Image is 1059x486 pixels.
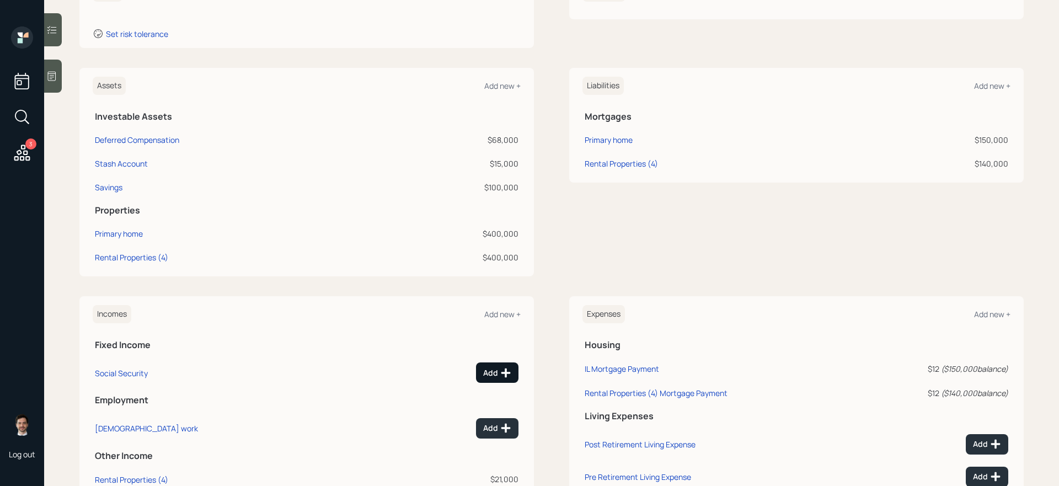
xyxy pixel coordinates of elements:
div: Set risk tolerance [106,29,168,39]
div: 3 [25,138,36,149]
div: Add [973,439,1001,450]
div: Add new + [484,81,521,91]
div: $150,000 [872,134,1008,146]
h5: Employment [95,395,518,405]
div: [DEMOGRAPHIC_DATA] work [95,423,198,434]
div: Rental Properties (4) [95,252,168,263]
div: $100,000 [389,181,518,193]
div: Add new + [974,81,1010,91]
div: Stash Account [95,158,148,169]
div: Add [483,423,511,434]
h5: Mortgages [585,111,1008,122]
h5: Housing [585,340,1008,350]
div: Log out [9,449,35,460]
h5: Other Income [95,451,518,461]
h6: Expenses [582,305,625,323]
img: jonah-coleman-headshot.png [11,414,33,436]
div: Add [483,367,511,378]
h6: Incomes [93,305,131,323]
h5: Properties [95,205,518,216]
div: $21,000 [393,473,518,485]
div: Add [973,471,1001,482]
div: $400,000 [389,252,518,263]
div: Rental Properties (4) Mortgage Payment [585,388,728,398]
h6: Assets [93,77,126,95]
div: Add new + [974,309,1010,319]
div: Pre Retirement Living Expense [585,472,691,482]
div: $12 [856,363,1008,375]
div: Social Security [95,368,148,378]
div: Rental Properties (4) [95,474,168,485]
div: Primary home [585,134,633,146]
h6: Liabilities [582,77,624,95]
div: $140,000 [872,158,1008,169]
h5: Investable Assets [95,111,518,122]
div: Deferred Compensation [95,134,179,146]
div: Add new + [484,309,521,319]
h5: Fixed Income [95,340,518,350]
button: Add [476,418,518,439]
div: Rental Properties (4) [585,158,658,169]
button: Add [966,434,1008,455]
div: $12 [856,387,1008,399]
button: Add [476,362,518,383]
div: Primary home [95,228,143,239]
div: IL Mortgage Payment [585,364,659,374]
i: ( $140,000 balance) [941,388,1008,398]
div: $400,000 [389,228,518,239]
h5: Living Expenses [585,411,1008,421]
i: ( $150,000 balance) [941,364,1008,374]
div: $15,000 [389,158,518,169]
div: Post Retirement Living Expense [585,439,696,450]
div: Savings [95,181,122,193]
div: $68,000 [389,134,518,146]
